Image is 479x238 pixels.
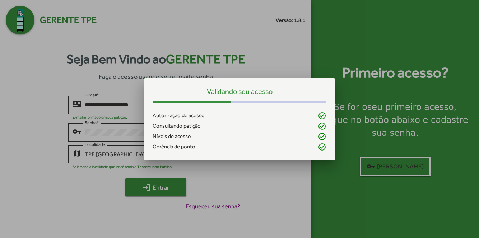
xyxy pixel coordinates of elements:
[318,143,326,151] mat-icon: check_circle_outline
[153,111,205,120] span: Autorização de acesso
[318,111,326,120] mat-icon: check_circle_outline
[153,132,191,141] span: Níveis de acesso
[153,87,326,96] h5: Validando seu acesso
[153,143,195,151] span: Gerência de ponto
[318,122,326,130] mat-icon: check_circle_outline
[153,122,201,130] span: Consultando petição
[318,132,326,141] mat-icon: check_circle_outline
